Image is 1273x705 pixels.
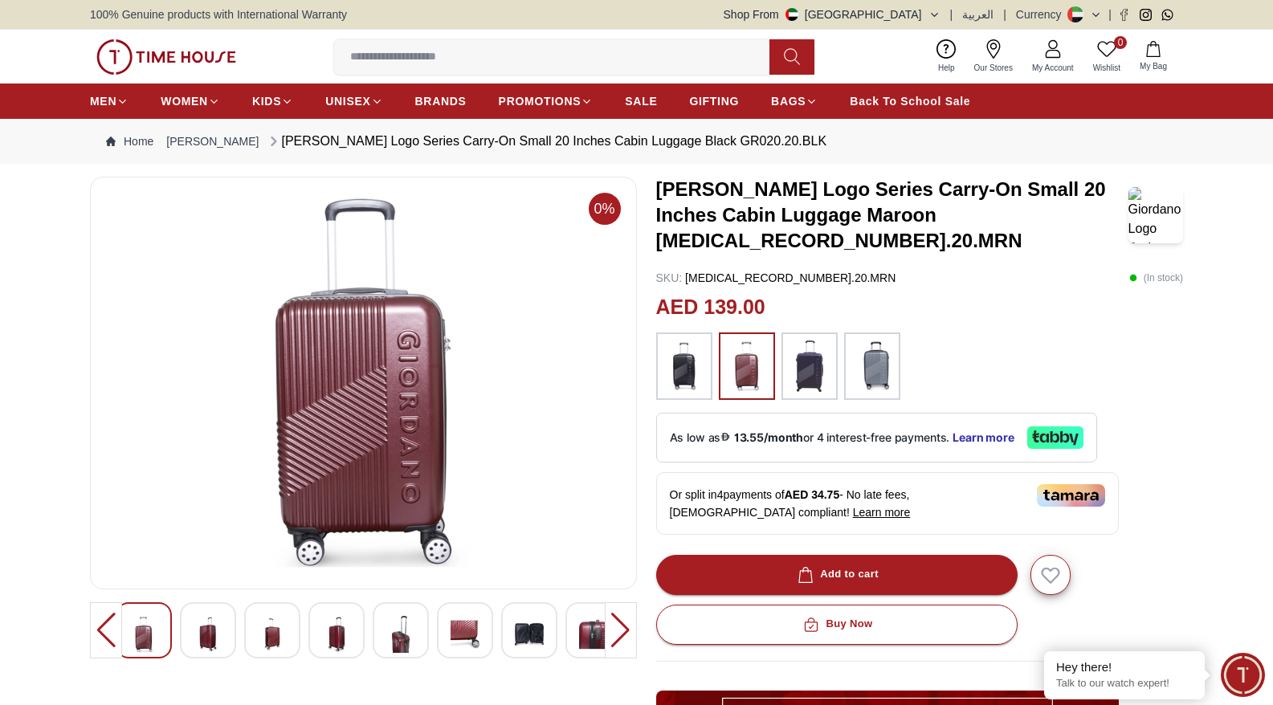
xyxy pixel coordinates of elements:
[1130,38,1177,75] button: My Bag
[258,616,287,653] img: Giordano Logo Series Carry-On Small 20 Inches Cabin Luggage Black GR020.20.BLK
[1037,484,1105,507] img: Tamara
[790,340,830,392] img: ...
[656,271,683,284] span: SKU :
[785,488,839,501] span: AED 34.75
[1128,187,1183,243] img: Giordano Logo Series Carry-On Small 20 Inches Cabin Luggage Maroon GR020.20.MRN
[800,615,872,634] div: Buy Now
[1108,6,1112,22] span: |
[166,133,259,149] a: [PERSON_NAME]
[1133,60,1173,72] span: My Bag
[106,133,153,149] a: Home
[415,87,467,116] a: BRANDS
[129,616,158,653] img: Giordano Logo Series Carry-On Small 20 Inches Cabin Luggage Black GR020.20.BLK
[451,616,479,653] img: Giordano Logo Series Carry-On Small 20 Inches Cabin Luggage Black GR020.20.BLK
[1161,9,1173,21] a: Whatsapp
[161,87,220,116] a: WOMEN
[415,93,467,109] span: BRANDS
[968,62,1019,74] span: Our Stores
[656,270,896,286] p: [MEDICAL_RECORD_NUMBER].20.MRN
[325,93,370,109] span: UNISEX
[90,87,129,116] a: MEN
[589,193,621,225] span: 0%
[727,340,767,392] img: ...
[161,93,208,109] span: WOMEN
[1016,6,1068,22] div: Currency
[1221,653,1265,697] div: Chat Widget
[850,93,970,109] span: Back To School Sale
[1129,270,1183,286] p: ( In stock )
[515,616,544,653] img: Giordano Logo Series Carry-On Small 20 Inches Cabin Luggage Black GR020.20.BLK
[771,93,806,109] span: BAGS
[656,177,1128,254] h3: [PERSON_NAME] Logo Series Carry-On Small 20 Inches Cabin Luggage Maroon [MEDICAL_RECORD_NUMBER].2...
[1140,9,1152,21] a: Instagram
[252,93,281,109] span: KIDS
[1118,9,1130,21] a: Facebook
[850,87,970,116] a: Back To School Sale
[852,340,892,392] img: ...
[90,6,347,22] span: 100% Genuine products with International Warranty
[1003,6,1006,22] span: |
[1114,36,1127,49] span: 0
[1026,62,1080,74] span: My Account
[386,616,415,653] img: Giordano Logo Series Carry-On Small 20 Inches Cabin Luggage Black GR020.20.BLK
[322,616,351,653] img: Giordano Logo Series Carry-On Small 20 Inches Cabin Luggage Black GR020.20.BLK
[656,472,1119,535] div: Or split in 4 payments of - No late fees, [DEMOGRAPHIC_DATA] compliant!
[724,6,940,22] button: Shop From[GEOGRAPHIC_DATA]
[785,8,798,21] img: United Arab Emirates
[252,87,293,116] a: KIDS
[1056,677,1193,691] p: Talk to our watch expert!
[962,6,994,22] button: العربية
[932,62,961,74] span: Help
[194,616,222,653] img: Giordano Logo Series Carry-On Small 20 Inches Cabin Luggage Black GR020.20.BLK
[950,6,953,22] span: |
[689,93,739,109] span: GIFTING
[928,36,965,77] a: Help
[499,93,581,109] span: PROMOTIONS
[266,132,827,151] div: [PERSON_NAME] Logo Series Carry-On Small 20 Inches Cabin Luggage Black GR020.20.BLK
[656,605,1018,645] button: Buy Now
[625,87,657,116] a: SALE
[794,565,879,584] div: Add to cart
[625,93,657,109] span: SALE
[104,190,623,576] img: Giordano Logo Series Carry-On Small 20 Inches Cabin Luggage Black GR020.20.BLK
[1087,62,1127,74] span: Wishlist
[1083,36,1130,77] a: 0Wishlist
[656,555,1018,595] button: Add to cart
[579,616,608,653] img: Giordano Logo Series Carry-On Small 20 Inches Cabin Luggage Black GR020.20.BLK
[499,87,594,116] a: PROMOTIONS
[771,87,818,116] a: BAGS
[96,39,236,75] img: ...
[325,87,382,116] a: UNISEX
[965,36,1022,77] a: Our Stores
[853,506,911,519] span: Learn more
[1056,659,1193,675] div: Hey there!
[656,292,765,323] h2: AED 139.00
[90,93,116,109] span: MEN
[90,119,1183,164] nav: Breadcrumb
[664,340,704,392] img: ...
[689,87,739,116] a: GIFTING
